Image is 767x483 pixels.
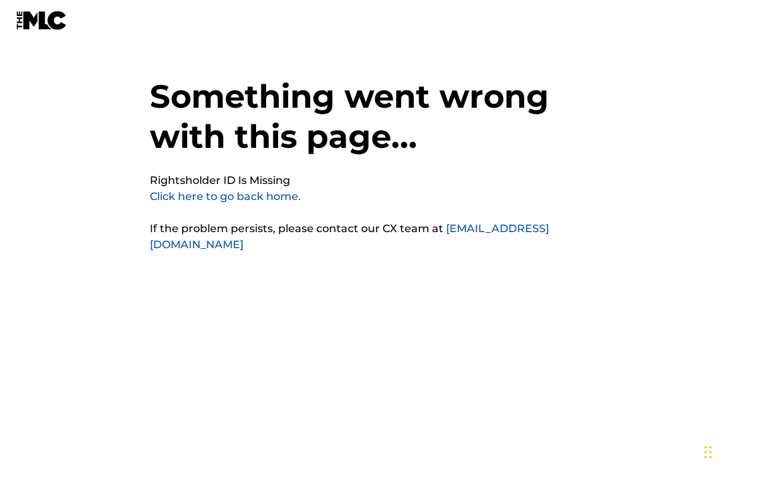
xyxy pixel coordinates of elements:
[16,11,68,30] img: MLC Logo
[700,419,767,483] iframe: Chat Widget
[150,76,618,173] h1: Something went wrong with this page...
[150,190,301,203] a: Click here to go back home.
[150,173,290,189] pre: Rightsholder ID Is Missing
[150,222,549,251] a: [EMAIL_ADDRESS][DOMAIN_NAME]
[704,432,712,472] div: Drag
[150,221,618,253] p: If the problem persists, please contact our CX team at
